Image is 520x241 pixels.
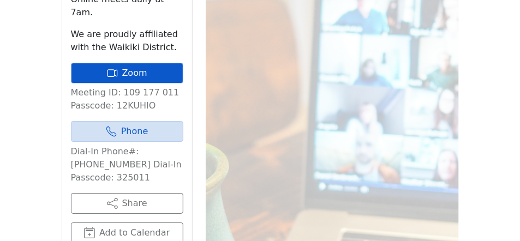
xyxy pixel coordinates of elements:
[71,28,183,54] p: We are proudly affiliated with the Waikiki District.
[71,63,183,83] a: Zoom
[71,193,183,214] button: Share
[71,145,183,184] p: Dial-In Phone#: [PHONE_NUMBER] Dial-In Passcode: 325011
[71,121,183,142] a: Phone
[71,86,183,112] p: Meeting ID: 109 177 011 Passcode: 12KUHIO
